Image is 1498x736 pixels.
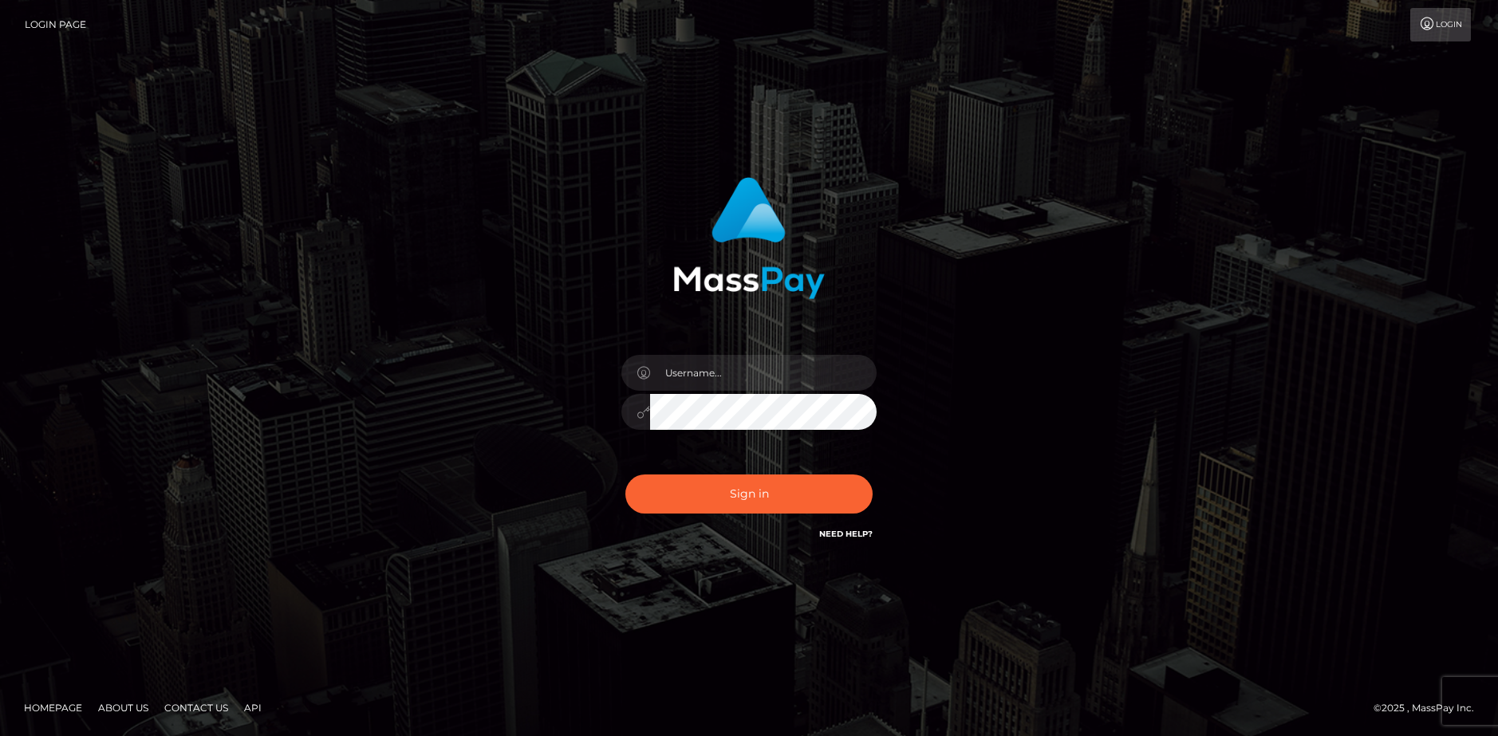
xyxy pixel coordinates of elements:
a: Login [1410,8,1471,41]
a: Need Help? [819,529,873,539]
a: Login Page [25,8,86,41]
a: About Us [92,695,155,720]
div: © 2025 , MassPay Inc. [1374,699,1486,717]
input: Username... [650,355,877,391]
a: Homepage [18,695,89,720]
a: API [238,695,268,720]
a: Contact Us [158,695,235,720]
img: MassPay Login [673,177,825,299]
button: Sign in [625,474,873,514]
